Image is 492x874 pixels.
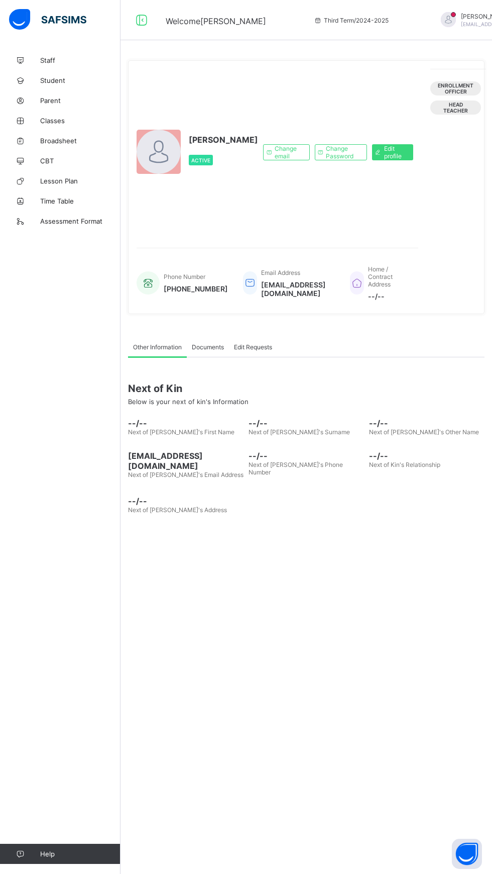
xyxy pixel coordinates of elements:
span: Next of [PERSON_NAME]'s First Name [128,428,234,436]
span: [EMAIL_ADDRESS][DOMAIN_NAME] [128,451,243,471]
span: Next of [PERSON_NAME]'s Address [128,506,227,514]
span: Student [40,76,120,84]
span: Next of [PERSON_NAME]'s Email Address [128,471,243,478]
span: --/-- [249,418,364,428]
span: Change Password [326,145,359,160]
span: Lesson Plan [40,177,120,185]
span: Phone Number [164,273,205,280]
span: Classes [40,117,120,125]
span: Head Teacher [438,102,473,114]
span: --/-- [128,496,243,506]
span: Next of [PERSON_NAME]'s Other Name [369,428,479,436]
span: Next of Kin [128,382,484,395]
span: --/-- [369,451,484,461]
span: CBT [40,157,120,165]
span: Next of [PERSON_NAME]'s Phone Number [249,461,343,476]
span: --/-- [368,292,408,301]
span: --/-- [128,418,243,428]
button: Open asap [452,839,482,869]
span: Assessment Format [40,217,120,225]
span: --/-- [369,418,484,428]
span: [PERSON_NAME] [189,135,258,145]
span: Welcome [PERSON_NAME] [166,16,266,26]
span: Home / Contract Address [368,265,393,288]
span: Time Table [40,197,120,205]
span: Change email [275,145,302,160]
span: [EMAIL_ADDRESS][DOMAIN_NAME] [261,280,335,298]
span: Broadsheet [40,137,120,145]
span: Edit Requests [234,343,272,351]
span: Enrollment Officer [438,82,473,94]
span: Parent [40,96,120,105]
span: [PHONE_NUMBER] [164,284,228,293]
span: --/-- [249,451,364,461]
span: Email Address [261,269,300,276]
span: Documents [192,343,224,351]
span: session/term information [314,17,389,24]
span: Next of Kin's Relationship [369,461,440,468]
span: Other Information [133,343,182,351]
span: Staff [40,56,120,64]
img: safsims [9,9,86,30]
span: Help [40,850,120,858]
span: Next of [PERSON_NAME]'s Surname [249,428,350,436]
span: Below is your next of kin's Information [128,398,249,406]
span: Edit profile [384,145,406,160]
span: Active [191,157,210,163]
